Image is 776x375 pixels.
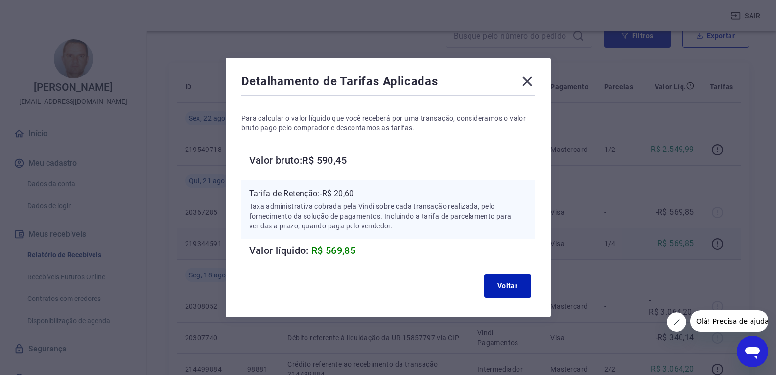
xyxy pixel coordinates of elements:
div: Detalhamento de Tarifas Aplicadas [241,74,535,93]
h6: Valor bruto: R$ 590,45 [249,152,535,168]
iframe: Mensagem da empresa [690,310,768,332]
span: Olá! Precisa de ajuda? [6,7,82,15]
h6: Valor líquido: [249,243,535,258]
p: Taxa administrativa cobrada pela Vindi sobre cada transação realizada, pelo fornecimento da soluç... [249,201,527,231]
span: R$ 569,85 [311,245,356,256]
p: Tarifa de Retenção: -R$ 20,60 [249,188,527,200]
iframe: Botão para abrir a janela de mensagens [737,336,768,367]
button: Voltar [484,274,531,298]
p: Para calcular o valor líquido que você receberá por uma transação, consideramos o valor bruto pag... [241,113,535,133]
iframe: Fechar mensagem [667,312,686,332]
